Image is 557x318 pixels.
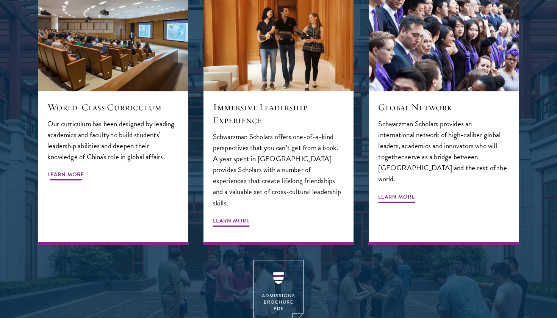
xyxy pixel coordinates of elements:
span: Learn More [213,216,250,228]
span: Learn More [378,192,415,204]
p: Schwarzman Scholars offers one-of-a-kind perspectives that you can’t get from a book. A year spen... [213,131,344,208]
h5: Immersive Leadership Experience [213,101,344,127]
p: Our curriculum has been designed by leading academics and faculty to build students' leadership a... [47,118,179,162]
h5: Global Network [378,101,510,114]
h5: World-Class Curriculum [47,101,179,114]
p: Schwarzman Scholars provides an international network of high-caliber global leaders, academics a... [378,118,510,184]
span: Learn More [47,170,84,182]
